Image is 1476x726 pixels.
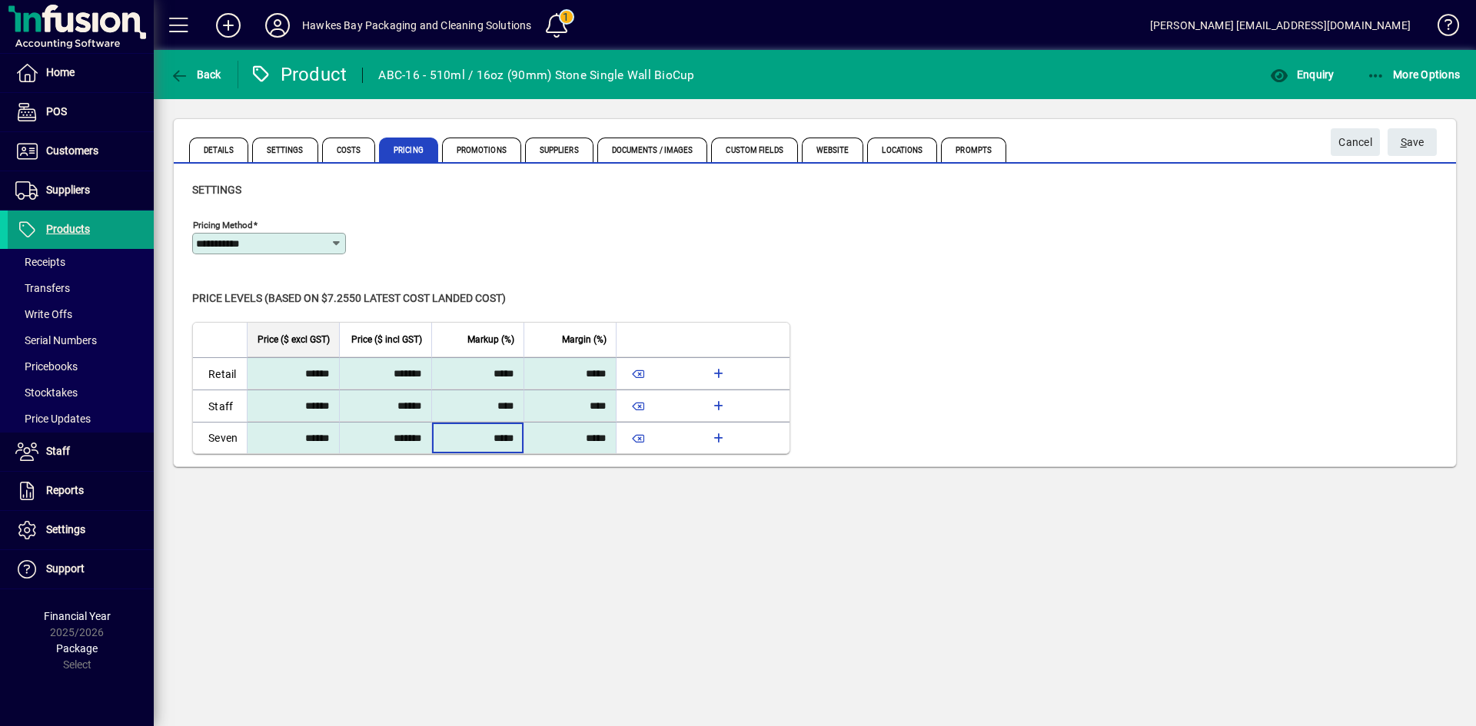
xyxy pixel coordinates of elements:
span: Back [170,68,221,81]
div: ABC-16 - 510ml / 16oz (90mm) Stone Single Wall BioCup [378,63,694,88]
span: Settings [252,138,318,162]
td: Seven [193,422,247,453]
span: Suppliers [525,138,593,162]
span: Custom Fields [711,138,797,162]
a: Reports [8,472,154,510]
button: Add [204,12,253,39]
span: Settings [46,523,85,535]
span: Write Offs [15,308,72,320]
span: Price Updates [15,413,91,425]
a: Settings [8,511,154,549]
div: [PERSON_NAME] [EMAIL_ADDRESS][DOMAIN_NAME] [1150,13,1411,38]
span: Home [46,66,75,78]
app-page-header-button: Back [154,61,238,88]
a: Home [8,54,154,92]
span: Serial Numbers [15,334,97,346]
span: Markup (%) [467,331,514,348]
span: Reports [46,484,84,496]
span: Price ($ incl GST) [351,331,422,348]
div: Hawkes Bay Packaging and Cleaning Solutions [302,13,532,38]
button: Save [1388,128,1437,156]
button: Profile [253,12,302,39]
span: Pricebooks [15,360,78,373]
span: Promotions [442,138,521,162]
td: Staff [193,390,247,422]
span: POS [46,105,67,118]
a: Staff [8,433,154,471]
span: Package [56,642,98,655]
a: Stocktakes [8,380,154,406]
span: Margin (%) [562,331,607,348]
span: Price ($ excl GST) [258,331,330,348]
span: Price levels (based on $7.2550 Latest cost landed cost) [192,292,506,304]
span: ave [1401,130,1424,155]
span: Staff [46,445,70,457]
a: POS [8,93,154,131]
span: Costs [322,138,376,162]
a: Price Updates [8,406,154,432]
button: Cancel [1331,128,1380,156]
span: Settings [192,184,241,196]
span: Cancel [1338,130,1372,155]
a: Support [8,550,154,588]
div: Product [250,62,347,87]
a: Receipts [8,249,154,275]
span: Documents / Images [597,138,708,162]
span: Transfers [15,282,70,294]
span: Prompts [941,138,1006,162]
span: Website [802,138,864,162]
button: Back [166,61,225,88]
span: Stocktakes [15,386,78,399]
a: Pricebooks [8,353,154,380]
a: Customers [8,132,154,171]
span: More Options [1367,68,1461,81]
a: Suppliers [8,171,154,210]
button: More Options [1363,61,1464,88]
span: Support [46,562,85,575]
span: Enquiry [1270,68,1334,81]
span: Products [46,223,90,235]
span: Customers [46,144,98,157]
button: Enquiry [1266,61,1338,88]
span: Details [189,138,248,162]
span: Financial Year [44,610,111,622]
span: Pricing [379,138,438,162]
span: Receipts [15,256,65,268]
mat-label: Pricing method [193,220,253,230]
span: Suppliers [46,184,90,196]
a: Write Offs [8,301,154,327]
a: Serial Numbers [8,327,154,353]
span: S [1401,136,1407,148]
a: Transfers [8,275,154,301]
span: Locations [867,138,937,162]
td: Retail [193,357,247,390]
a: Knowledge Base [1426,3,1457,53]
